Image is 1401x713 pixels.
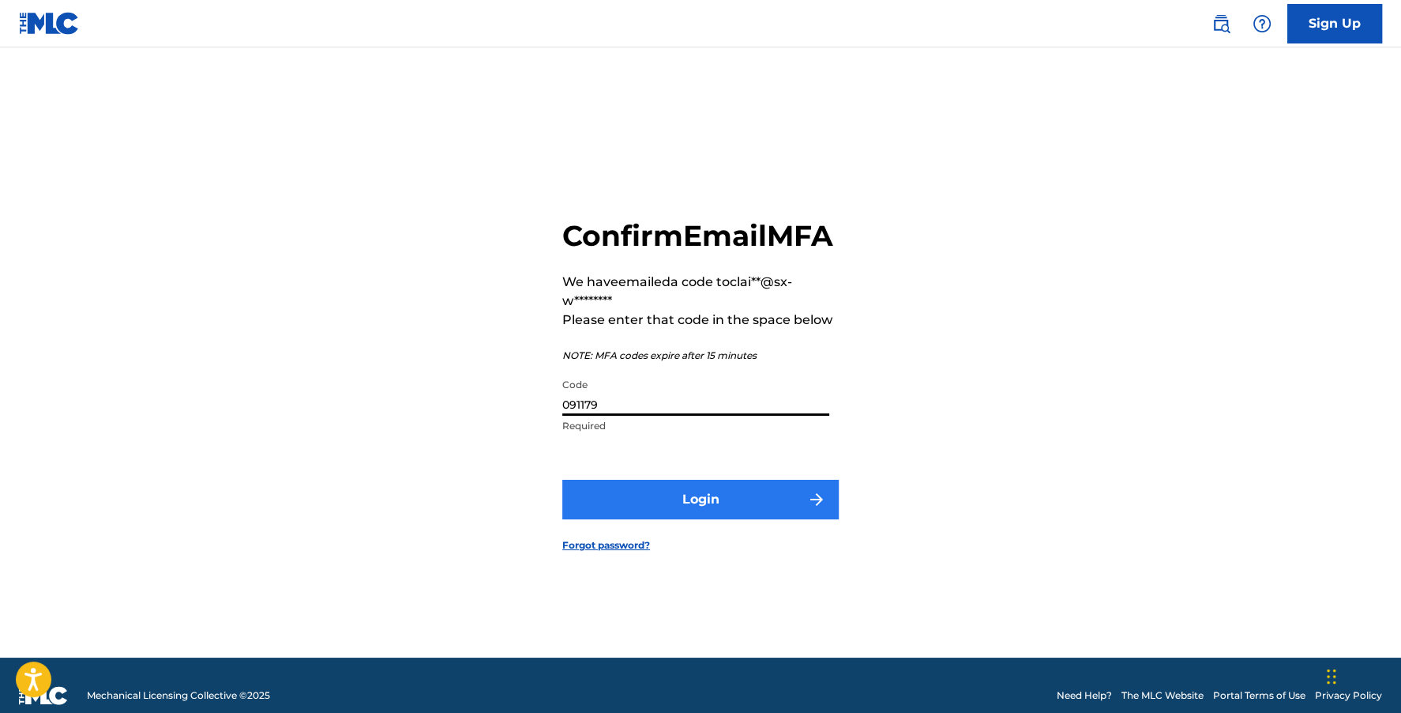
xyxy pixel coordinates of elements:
a: Privacy Policy [1315,688,1382,703]
img: MLC Logo [19,12,80,35]
a: Public Search [1205,8,1237,40]
iframe: Chat Widget [1322,637,1401,713]
a: The MLC Website [1121,688,1204,703]
img: search [1211,14,1230,33]
p: Please enter that code in the space below [562,311,839,330]
p: NOTE: MFA codes expire after 15 minutes [562,349,839,363]
img: f7272a7cc735f4ea7f67.svg [807,490,826,509]
p: Required [562,419,829,433]
img: help [1253,14,1271,33]
div: Drag [1327,653,1336,700]
a: Sign Up [1287,4,1382,43]
h2: Confirm Email MFA [562,218,839,254]
a: Portal Terms of Use [1213,688,1305,703]
span: Mechanical Licensing Collective © 2025 [87,688,270,703]
a: Forgot password? [562,538,650,553]
button: Login [562,480,839,519]
a: Need Help? [1057,688,1112,703]
div: Help [1246,8,1278,40]
img: logo [19,686,68,705]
